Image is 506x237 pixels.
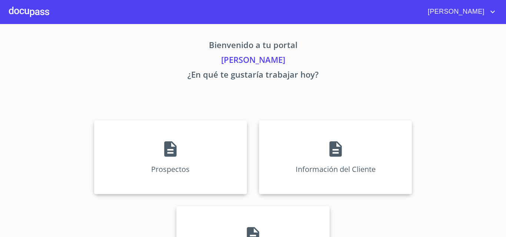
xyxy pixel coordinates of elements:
[151,164,190,174] p: Prospectos
[296,164,376,174] p: Información del Cliente
[422,6,497,18] button: account of current user
[25,54,481,68] p: [PERSON_NAME]
[25,68,481,83] p: ¿En qué te gustaría trabajar hoy?
[25,39,481,54] p: Bienvenido a tu portal
[422,6,488,18] span: [PERSON_NAME]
